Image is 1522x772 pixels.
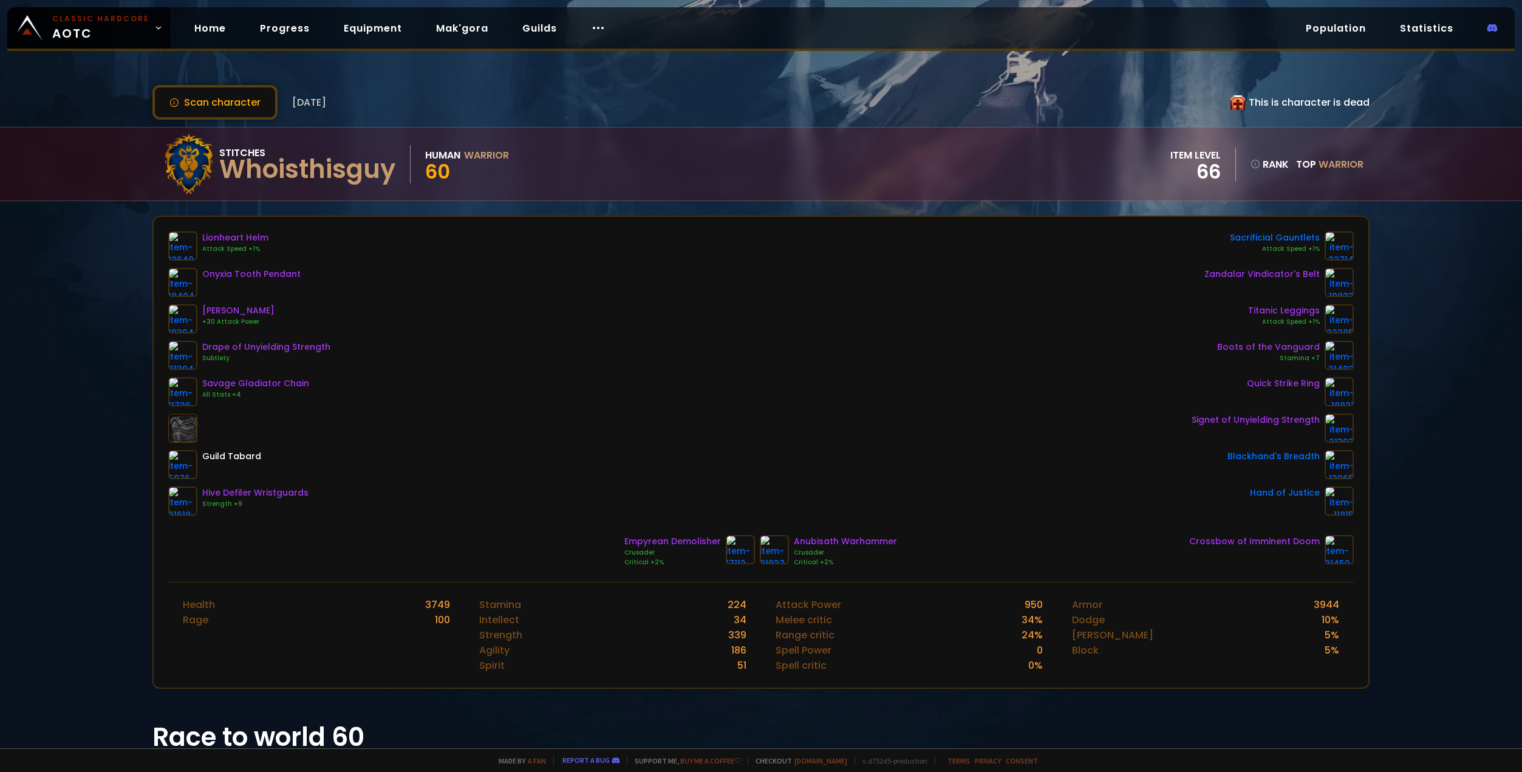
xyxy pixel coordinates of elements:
img: item-21618 [168,487,197,516]
div: Critical +2% [624,558,721,567]
div: Guild Tabard [202,450,261,463]
img: item-19394 [168,304,197,333]
img: item-11726 [168,377,197,406]
div: +30 Attack Power [202,317,275,327]
div: 3749 [425,597,450,612]
div: Health [183,597,215,612]
div: This is character is dead [1230,95,1370,110]
div: 66 [1170,163,1221,181]
h1: Race to world 60 [152,718,1370,756]
div: Stitches [219,145,395,160]
div: All Stats +4 [202,390,309,400]
a: Classic HardcoreAOTC [7,7,170,49]
div: Crusader [624,548,721,558]
div: Armor [1072,597,1102,612]
div: Agility [479,643,510,658]
img: item-21394 [168,341,197,370]
span: v. d752d5 - production [855,756,927,765]
img: item-18821 [1325,377,1354,406]
a: Home [185,16,236,41]
img: item-22714 [1325,231,1354,261]
div: 0 % [1028,658,1043,673]
div: Spirit [479,658,505,673]
img: item-13965 [1325,450,1354,479]
div: Empyrean Demolisher [624,535,721,548]
div: Drape of Unyielding Strength [202,341,330,354]
div: Hand of Justice [1250,487,1320,499]
span: Support me, [627,756,740,765]
div: Quick Strike Ring [1247,377,1320,390]
img: item-11815 [1325,487,1354,516]
a: Consent [1006,756,1038,765]
div: Whoisthisguy [219,160,395,179]
img: item-21493 [1325,341,1354,370]
div: 10 % [1322,612,1339,627]
div: 34 [734,612,746,627]
div: Sacrificial Gauntlets [1230,231,1320,244]
div: 51 [737,658,746,673]
div: 339 [728,627,746,643]
div: Signet of Unyielding Strength [1192,414,1320,426]
span: Made by [491,756,546,765]
div: Lionheart Helm [202,231,268,244]
img: item-19823 [1325,268,1354,297]
div: Spell critic [776,658,827,673]
div: Intellect [479,612,519,627]
div: Onyxia Tooth Pendant [202,268,301,281]
div: 186 [731,643,746,658]
img: item-5976 [168,450,197,479]
div: 224 [728,597,746,612]
div: Savage Gladiator Chain [202,377,309,390]
div: Melee critic [776,612,832,627]
div: Top [1296,157,1363,172]
div: [PERSON_NAME] [202,304,275,317]
a: Mak'gora [426,16,498,41]
div: Range critic [776,627,834,643]
a: a fan [528,756,546,765]
div: Attack Speed +1% [202,244,268,254]
button: Scan character [152,85,278,120]
div: Attack Power [776,597,841,612]
a: Buy me a coffee [680,756,740,765]
a: Population [1296,16,1376,41]
div: 24 % [1022,627,1043,643]
img: item-21837 [760,535,789,564]
a: Progress [250,16,319,41]
div: Crossbow of Imminent Doom [1189,535,1320,548]
div: 950 [1025,597,1043,612]
a: Privacy [975,756,1001,765]
div: Human [425,148,460,163]
div: Block [1072,643,1099,658]
div: 0 [1037,643,1043,658]
img: item-12640 [168,231,197,261]
div: Zandalar Vindicator's Belt [1204,268,1320,281]
span: AOTC [52,13,149,43]
a: Statistics [1390,16,1463,41]
div: Attack Speed +1% [1248,317,1320,327]
a: Terms [947,756,970,765]
div: item level [1170,148,1221,163]
img: item-21393 [1325,414,1354,443]
div: Strength [479,627,522,643]
div: Stamina +7 [1217,354,1320,363]
a: Guilds [513,16,567,41]
span: [DATE] [292,95,326,110]
a: Report a bug [562,756,610,765]
img: item-18404 [168,268,197,297]
img: item-17112 [726,535,755,564]
div: rank [1251,157,1289,172]
div: Titanic Leggings [1248,304,1320,317]
div: Blackhand's Breadth [1227,450,1320,463]
a: Equipment [334,16,412,41]
div: 3944 [1314,597,1339,612]
div: [PERSON_NAME] [1072,627,1153,643]
div: 100 [435,612,450,627]
small: Classic Hardcore [52,13,149,24]
img: item-22385 [1325,304,1354,333]
div: Subtlety [202,354,330,363]
div: Warrior [464,148,509,163]
div: Critical +2% [794,558,897,567]
div: Stamina [479,597,521,612]
span: Warrior [1319,157,1363,171]
span: Checkout [748,756,847,765]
